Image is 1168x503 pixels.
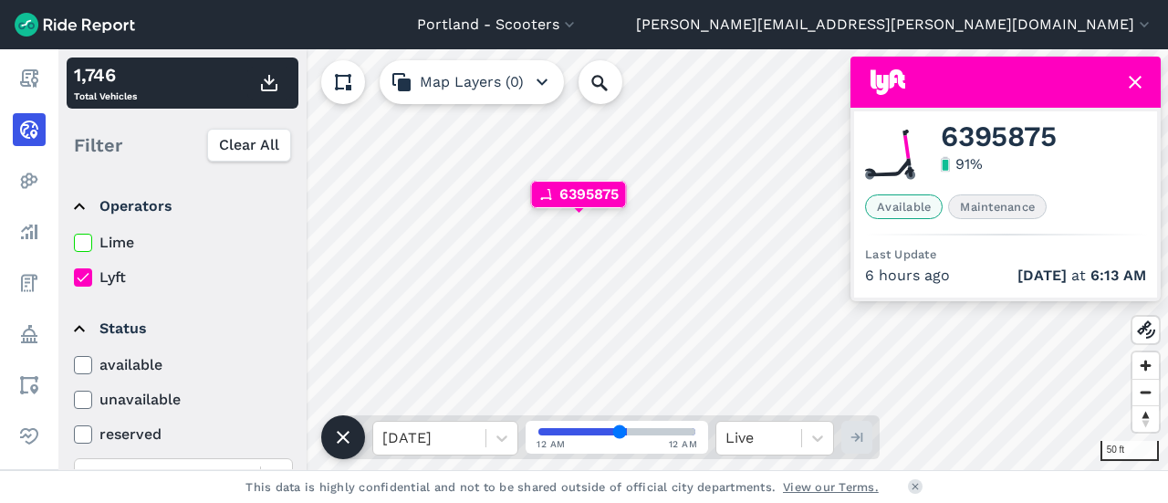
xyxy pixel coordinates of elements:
a: Health [13,420,46,453]
a: View our Terms. [783,478,879,496]
span: 12 AM [537,437,566,451]
div: 50 ft [1100,441,1159,461]
canvas: Map [58,49,1168,470]
button: [PERSON_NAME][EMAIL_ADDRESS][PERSON_NAME][DOMAIN_NAME] [636,14,1153,36]
label: unavailable [74,389,293,411]
label: Lime [74,232,293,254]
a: Heatmaps [13,164,46,197]
button: Map Layers (0) [380,60,564,104]
span: 6395875 [941,126,1056,148]
div: Filter [67,117,298,173]
div: 91 % [955,153,983,175]
div: 6 hours ago [865,265,1146,287]
img: Lyft [871,69,905,95]
span: Available [865,194,943,219]
div: Total Vehicles [74,61,137,105]
a: Realtime [13,113,46,146]
span: 6395875 [559,183,619,205]
span: at [1017,265,1146,287]
input: Search Location or Vehicles [579,60,652,104]
summary: Operators [74,181,290,232]
a: Areas [13,369,46,402]
button: Zoom out [1132,379,1159,405]
label: available [74,354,293,376]
button: Portland - Scooters [417,14,579,36]
summary: Status [74,303,290,354]
a: Fees [13,267,46,299]
button: Reset bearing to north [1132,405,1159,432]
img: Lyft scooter [865,130,915,180]
span: Maintenance [948,194,1047,219]
span: Clear All [219,134,279,156]
span: Last Update [865,247,936,261]
label: reserved [74,424,293,445]
span: 12 AM [669,437,698,451]
a: Report [13,62,46,95]
button: Clear All [207,129,291,162]
button: Zoom in [1132,352,1159,379]
img: Ride Report [15,13,135,37]
span: [DATE] [1017,267,1067,284]
a: Analyze [13,215,46,248]
span: 6:13 AM [1090,267,1146,284]
div: 1,746 [74,61,137,89]
label: Lyft [74,267,293,288]
a: Policy [13,318,46,351]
